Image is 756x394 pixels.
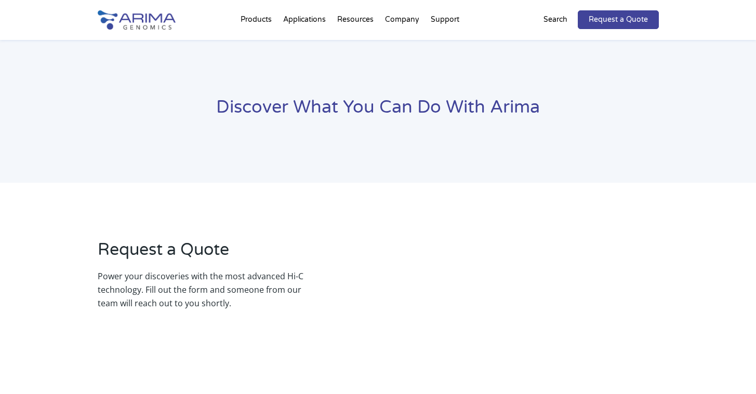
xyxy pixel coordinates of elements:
h1: Discover What You Can Do With Arima [98,96,659,127]
h2: Request a Quote [98,238,303,269]
a: Request a Quote [578,10,659,29]
iframe: Form 1 [334,238,658,316]
img: Arima-Genomics-logo [98,10,176,30]
p: Search [543,13,567,26]
p: Power your discoveries with the most advanced Hi-C technology. Fill out the form and someone from... [98,269,303,310]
